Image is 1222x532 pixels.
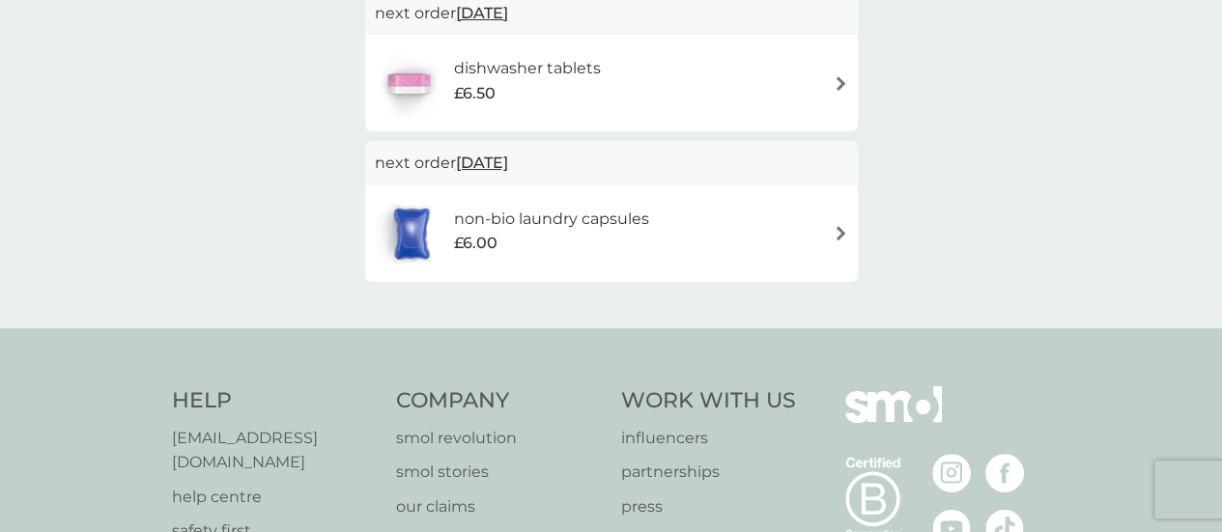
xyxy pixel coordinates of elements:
[456,144,508,182] span: [DATE]
[845,386,942,452] img: smol
[453,231,497,256] span: £6.00
[834,76,848,91] img: arrow right
[932,454,971,492] img: visit the smol Instagram page
[396,386,602,416] h4: Company
[375,200,448,267] img: non-bio laundry capsules
[172,426,378,475] a: [EMAIL_ADDRESS][DOMAIN_NAME]
[621,386,796,416] h4: Work With Us
[621,426,796,451] a: influencers
[621,460,796,485] a: partnerships
[621,494,796,519] a: press
[172,485,378,510] a: help centre
[375,151,848,176] p: next order
[453,207,648,232] h6: non-bio laundry capsules
[453,56,600,81] h6: dishwasher tablets
[834,226,848,240] img: arrow right
[396,494,602,519] a: our claims
[172,386,378,416] h4: Help
[985,454,1024,492] img: visit the smol Facebook page
[375,1,848,26] p: next order
[396,460,602,485] a: smol stories
[375,49,442,117] img: dishwasher tablets
[453,81,495,106] span: £6.50
[396,426,602,451] a: smol revolution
